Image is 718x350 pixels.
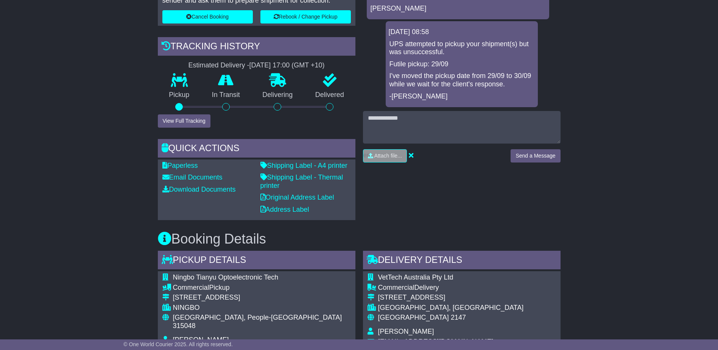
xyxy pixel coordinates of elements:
div: [DATE] 17:00 (GMT +10) [249,61,325,70]
span: © One World Courier 2025. All rights reserved. [123,341,233,347]
span: 315048 [173,322,196,330]
button: Send a Message [511,149,560,162]
span: [GEOGRAPHIC_DATA] [378,314,449,321]
a: Original Address Label [260,194,334,201]
button: View Full Tracking [158,114,210,128]
p: Delivered [304,91,355,99]
div: NINGBO [173,304,351,312]
span: Commercial [378,284,414,291]
span: [PERSON_NAME] [378,328,434,335]
a: Shipping Label - A4 printer [260,162,347,169]
a: Email Documents [162,173,223,181]
div: [GEOGRAPHIC_DATA], [GEOGRAPHIC_DATA] [378,304,524,312]
span: Commercial [173,284,209,291]
span: [EMAIL_ADDRESS][DOMAIN_NAME] [378,338,494,345]
p: Delivering [251,91,304,99]
p: I've moved the pickup date from 29/09 to 30/09 while we wait for the client's response. [389,72,534,88]
a: Address Label [260,206,309,213]
div: [DATE] 08:58 [389,28,535,36]
p: UPS attempted to pickup your shipment(s) but was unsuccessful. [389,40,534,56]
div: [STREET_ADDRESS] [173,294,351,302]
p: In Transit [201,91,251,99]
p: [PERSON_NAME] [371,5,545,13]
p: -[PERSON_NAME] [389,92,534,101]
a: Paperless [162,162,198,169]
div: Delivery [378,284,524,292]
span: VetTech Australia Pty Ltd [378,273,453,281]
div: Pickup [173,284,351,292]
div: Pickup Details [158,251,355,271]
div: Tracking history [158,37,355,58]
span: Ningbo Tianyu Optoelectronic Tech [173,273,279,281]
span: 2147 [451,314,466,321]
div: Delivery Details [363,251,561,271]
div: [STREET_ADDRESS] [378,294,524,302]
div: Quick Actions [158,139,355,159]
a: Download Documents [162,186,236,193]
h3: Booking Details [158,231,561,247]
p: Pickup [158,91,201,99]
button: Cancel Booking [162,10,253,23]
a: Shipping Label - Thermal printer [260,173,343,189]
button: Rebook / Change Pickup [260,10,351,23]
div: Estimated Delivery - [158,61,355,70]
p: Futile pickup: 29/09 [389,60,534,69]
span: [GEOGRAPHIC_DATA], People-[GEOGRAPHIC_DATA] [173,314,342,321]
span: [PERSON_NAME] [173,336,229,344]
